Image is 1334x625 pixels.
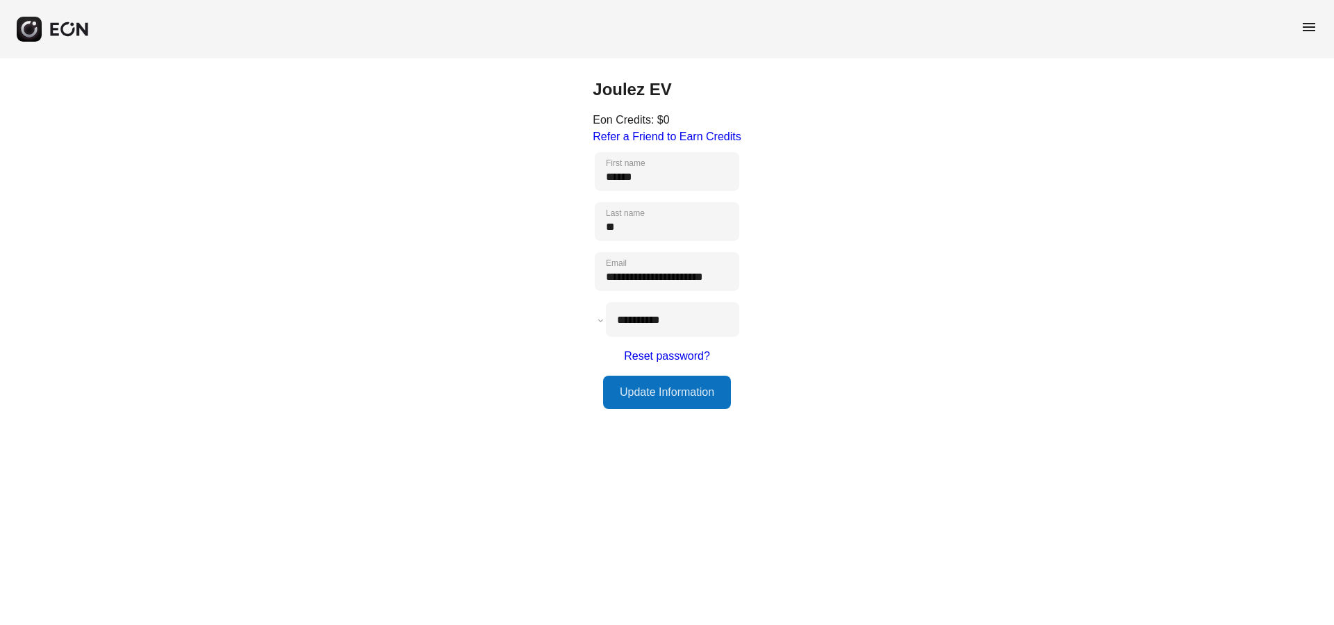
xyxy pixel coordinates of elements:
[606,208,645,219] label: Last name
[593,78,741,101] h2: Joulez EV
[606,258,627,269] label: Email
[603,376,731,409] button: Update Information
[624,348,710,365] a: Reset password?
[606,158,645,169] label: First name
[1301,19,1317,35] span: menu
[593,131,741,142] a: Refer a Friend to Earn Credits
[593,112,741,128] div: Eon Credits: $0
